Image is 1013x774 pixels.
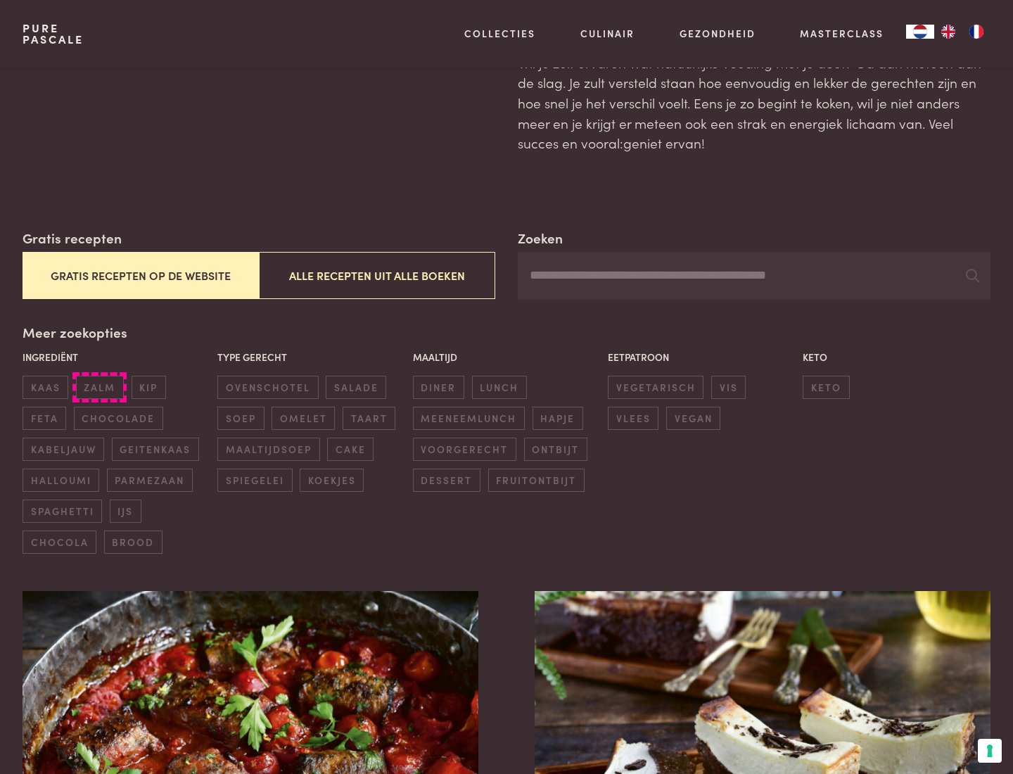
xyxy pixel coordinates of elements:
span: koekjes [300,469,364,492]
a: EN [934,25,962,39]
span: lunch [472,376,527,399]
a: Masterclass [800,26,884,41]
p: Maaltijd [413,350,601,364]
aside: Language selected: Nederlands [906,25,990,39]
span: salade [326,376,386,399]
p: Type gerecht [217,350,405,364]
span: fruitontbijt [488,469,585,492]
a: PurePascale [23,23,84,45]
span: vis [711,376,746,399]
span: taart [343,407,395,430]
ul: Language list [934,25,990,39]
span: omelet [272,407,335,430]
span: kabeljauw [23,438,104,461]
span: feta [23,407,66,430]
span: keto [803,376,849,399]
span: dessert [413,469,480,492]
button: Uw voorkeuren voor toestemming voor trackingtechnologieën [978,739,1002,763]
a: Culinair [580,26,635,41]
span: zalm [76,376,124,399]
label: Zoeken [518,228,563,248]
span: ontbijt [524,438,587,461]
span: parmezaan [107,469,193,492]
p: Eetpatroon [608,350,796,364]
span: chocola [23,531,96,554]
button: Alle recepten uit alle boeken [259,252,495,299]
span: vlees [608,407,658,430]
span: kaas [23,376,68,399]
span: hapje [533,407,583,430]
span: brood [104,531,163,554]
span: vegetarisch [608,376,703,399]
span: voorgerecht [413,438,516,461]
button: Gratis recepten op de website [23,252,259,299]
span: maaltijdsoep [217,438,319,461]
span: chocolade [74,407,163,430]
span: geitenkaas [112,438,199,461]
span: vegan [666,407,720,430]
a: Collecties [464,26,535,41]
p: Ingrediënt [23,350,210,364]
a: Gezondheid [680,26,756,41]
span: kip [132,376,166,399]
span: ijs [110,500,141,523]
span: meeneemlunch [413,407,525,430]
span: ovenschotel [217,376,318,399]
span: soep [217,407,264,430]
label: Gratis recepten [23,228,122,248]
p: Keto [803,350,990,364]
div: Language [906,25,934,39]
span: spiegelei [217,469,292,492]
span: spaghetti [23,500,102,523]
p: Wil je zelf ervaren wat natuurlijke voeding met je doet? Ga dan meteen aan de slag. Je zult verst... [518,53,990,153]
span: cake [327,438,374,461]
a: NL [906,25,934,39]
span: halloumi [23,469,99,492]
span: diner [413,376,464,399]
a: FR [962,25,990,39]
